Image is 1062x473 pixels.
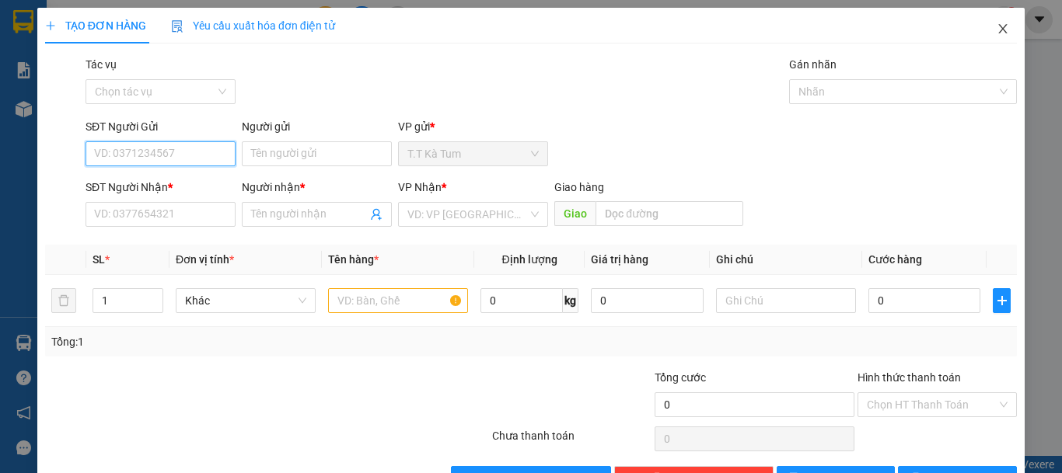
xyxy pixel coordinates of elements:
[148,15,186,31] span: Nhận:
[148,13,274,32] div: An Sương
[993,288,1011,313] button: plus
[398,181,442,193] span: VP Nhận
[185,289,306,312] span: Khác
[12,82,140,100] div: 70.000
[554,181,604,193] span: Giao hàng
[148,32,274,50] div: phong
[858,371,961,384] label: Hình thức thanh toán
[716,288,856,313] input: Ghi Chú
[13,110,274,129] div: Tên hàng: 2 THÙNG ( : 2 )
[242,118,392,135] div: Người gửi
[242,179,392,196] div: Người nhận
[171,20,183,33] img: icon
[328,253,379,266] span: Tên hàng
[596,201,743,226] input: Dọc đường
[789,58,837,71] label: Gán nhãn
[868,253,922,266] span: Cước hàng
[13,50,138,72] div: 0357447677
[328,288,468,313] input: VD: Bàn, Ghế
[491,427,653,454] div: Chưa thanh toán
[563,288,578,313] span: kg
[13,13,138,32] div: T.T Kà Tum
[981,8,1025,51] button: Close
[994,294,1010,307] span: plus
[710,245,862,275] th: Ghi chú
[997,23,1009,35] span: close
[501,253,557,266] span: Định lượng
[45,19,146,32] span: TẠO ĐƠN HÀNG
[554,201,596,226] span: Giao
[13,32,138,50] div: HƯỜNG
[86,118,236,135] div: SĐT Người Gửi
[171,19,335,32] span: Yêu cầu xuất hóa đơn điện tử
[655,371,706,384] span: Tổng cước
[407,142,539,165] span: T.T Kà Tum
[12,83,36,99] span: CR :
[86,58,117,71] label: Tác vụ
[591,253,648,266] span: Giá trị hàng
[591,288,703,313] input: 0
[176,253,234,266] span: Đơn vị tính
[179,108,200,130] span: SL
[51,288,76,313] button: delete
[398,118,548,135] div: VP gửi
[13,15,37,31] span: Gửi:
[370,208,383,221] span: user-add
[93,253,105,266] span: SL
[148,50,274,72] div: 0347212773
[45,20,56,31] span: plus
[51,333,411,350] div: Tổng: 1
[86,179,236,196] div: SĐT Người Nhận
